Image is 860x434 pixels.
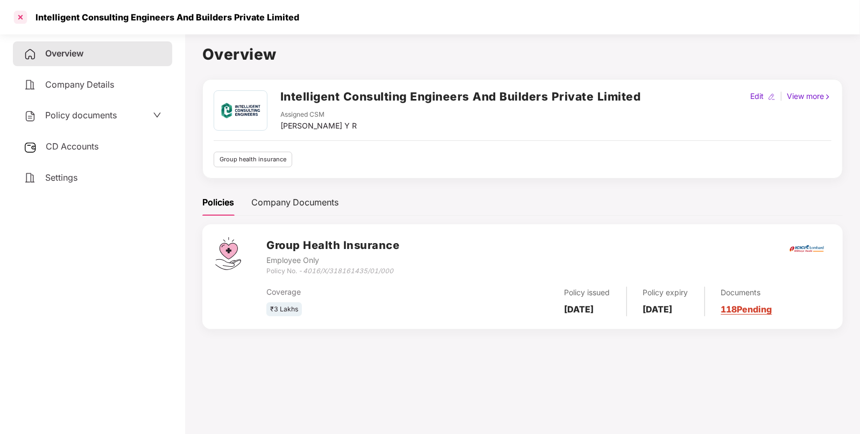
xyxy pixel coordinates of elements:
div: Group health insurance [214,152,292,167]
span: Settings [45,172,77,183]
i: 4016/X/318161435/01/000 [303,267,393,275]
div: [PERSON_NAME] Y R [280,120,357,132]
div: Policy No. - [266,266,399,276]
h2: Intelligent Consulting Engineers And Builders Private Limited [280,88,641,105]
b: [DATE] [643,304,673,315]
img: svg+xml;base64,PHN2ZyB3aWR0aD0iMjUiIGhlaWdodD0iMjQiIHZpZXdCb3g9IjAgMCAyNSAyNCIgZmlsbD0ibm9uZSIgeG... [24,141,37,154]
span: Policy documents [45,110,117,120]
div: View more [785,90,834,102]
div: Assigned CSM [280,110,357,120]
h3: Group Health Insurance [266,237,399,254]
div: Employee Only [266,254,399,266]
a: 118 Pending [721,304,772,315]
div: Policies [202,196,234,209]
img: svg+xml;base64,PHN2ZyB4bWxucz0iaHR0cDovL3d3dy53My5vcmcvMjAwMC9zdmciIHdpZHRoPSI0Ny43MTQiIGhlaWdodD... [215,237,241,270]
div: Intelligent Consulting Engineers And Builders Private Limited [29,12,299,23]
div: | [778,90,785,102]
div: Edit [748,90,766,102]
div: Documents [721,287,772,298]
img: svg+xml;base64,PHN2ZyB4bWxucz0iaHR0cDovL3d3dy53My5vcmcvMjAwMC9zdmciIHdpZHRoPSIyNCIgaGVpZ2h0PSIyNC... [24,110,37,123]
h1: Overview [202,42,843,66]
img: company%20logo.png [215,91,265,130]
img: icici.png [787,242,826,255]
img: svg+xml;base64,PHN2ZyB4bWxucz0iaHR0cDovL3d3dy53My5vcmcvMjAwMC9zdmciIHdpZHRoPSIyNCIgaGVpZ2h0PSIyNC... [24,172,37,184]
span: Overview [45,48,83,59]
img: svg+xml;base64,PHN2ZyB4bWxucz0iaHR0cDovL3d3dy53My5vcmcvMjAwMC9zdmciIHdpZHRoPSIyNCIgaGVpZ2h0PSIyNC... [24,48,37,61]
img: svg+xml;base64,PHN2ZyB4bWxucz0iaHR0cDovL3d3dy53My5vcmcvMjAwMC9zdmciIHdpZHRoPSIyNCIgaGVpZ2h0PSIyNC... [24,79,37,91]
b: [DATE] [565,304,594,315]
span: down [153,111,161,119]
img: editIcon [768,93,776,101]
div: Policy issued [565,287,610,298]
span: CD Accounts [46,141,98,152]
span: Company Details [45,79,114,90]
div: Policy expiry [643,287,688,298]
div: ₹3 Lakhs [266,302,302,317]
img: rightIcon [824,93,831,101]
div: Coverage [266,286,454,298]
div: Company Documents [251,196,339,209]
